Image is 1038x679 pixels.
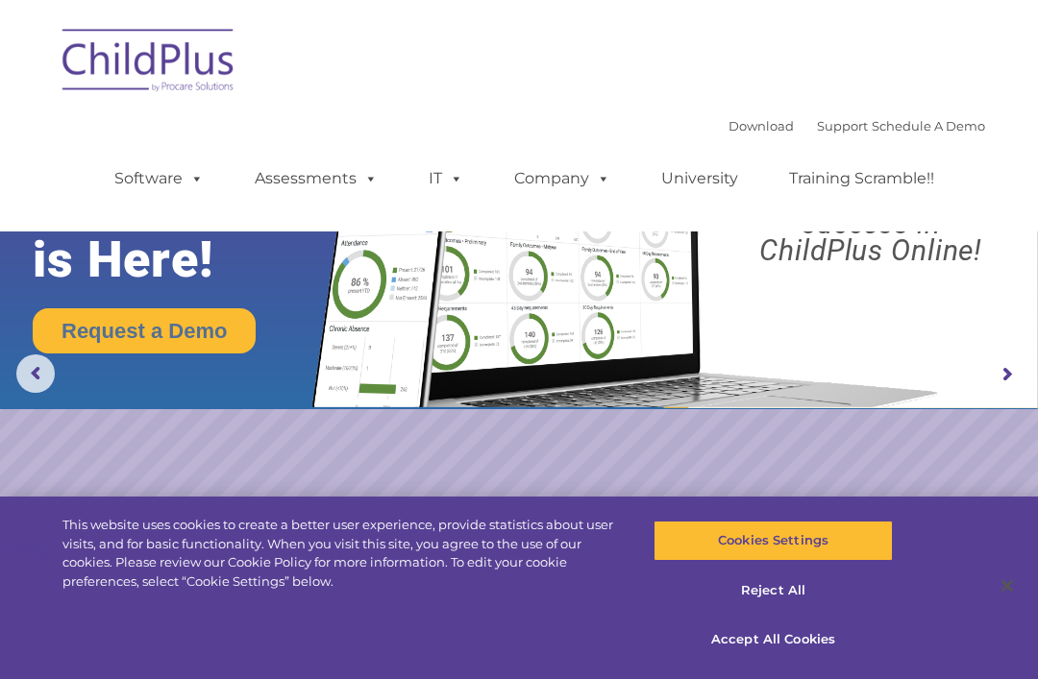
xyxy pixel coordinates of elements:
font: | [729,118,985,133]
a: IT [409,159,482,198]
a: Company [495,159,630,198]
a: Schedule A Demo [872,118,985,133]
rs-layer: Boost your productivity and streamline your success in ChildPlus Online! [717,130,1026,264]
button: Accept All Cookies [654,619,892,660]
a: Assessments [235,159,397,198]
button: Cookies Settings [654,521,892,561]
button: Reject All [654,570,892,611]
img: ChildPlus by Procare Solutions [53,15,245,111]
rs-layer: The Future of ChildPlus is Here! [33,118,364,288]
div: This website uses cookies to create a better user experience, provide statistics about user visit... [62,516,623,591]
a: Software [95,159,223,198]
a: Support [817,118,868,133]
a: Request a Demo [33,308,256,353]
a: Download [729,118,794,133]
a: University [642,159,757,198]
button: Close [986,565,1028,607]
a: Training Scramble!! [770,159,953,198]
